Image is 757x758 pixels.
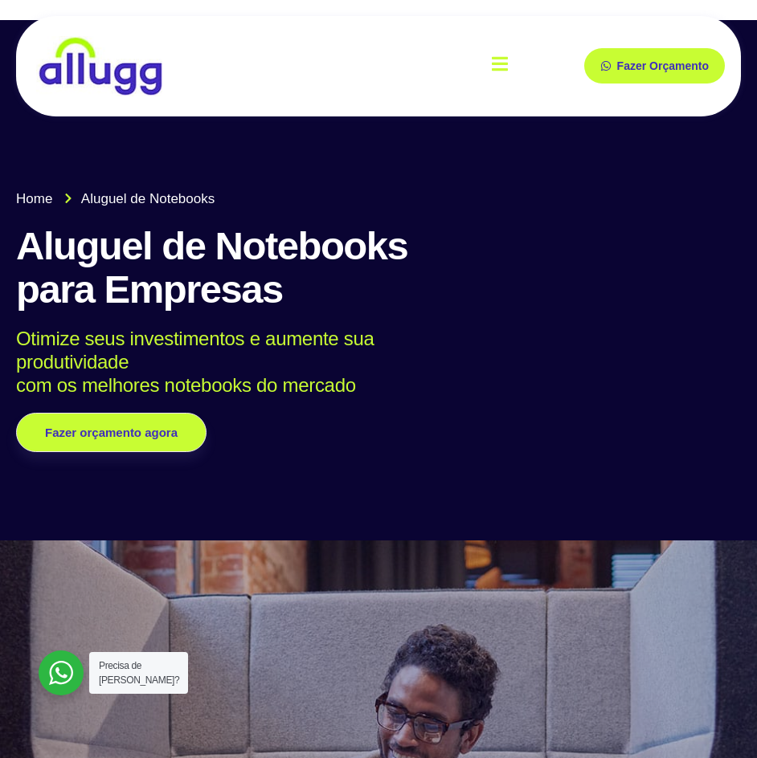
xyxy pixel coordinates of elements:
[584,48,725,84] a: Fazer Orçamento
[45,426,178,438] span: Fazer orçamento agora
[492,44,508,88] button: open-menu
[16,328,421,397] p: Otimize seus investimentos e aumente sua produtividade com os melhores notebooks do mercado
[16,189,52,210] span: Home
[16,413,207,452] a: Fazer orçamento agora
[77,189,215,210] span: Aluguel de Notebooks
[617,60,709,71] span: Fazer Orçamento
[16,225,444,312] h1: Aluguel de Notebooks para Empresas
[36,36,165,96] img: locação de TI é Allugg
[99,660,179,686] span: Precisa de [PERSON_NAME]?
